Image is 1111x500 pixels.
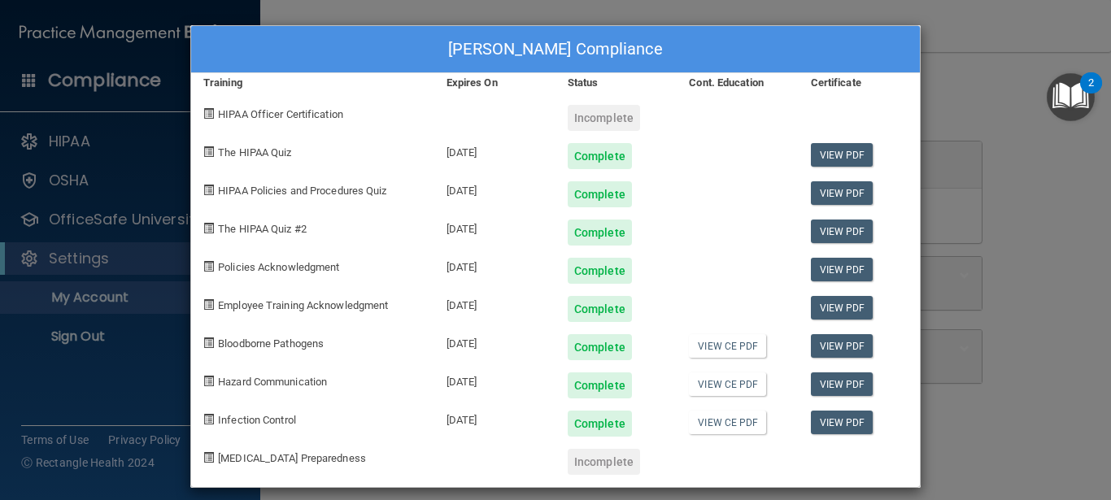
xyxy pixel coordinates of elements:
[568,296,632,322] div: Complete
[218,261,339,273] span: Policies Acknowledgment
[218,376,327,388] span: Hazard Communication
[218,108,343,120] span: HIPAA Officer Certification
[434,360,555,398] div: [DATE]
[568,143,632,169] div: Complete
[689,411,766,434] a: View CE PDF
[568,181,632,207] div: Complete
[568,220,632,246] div: Complete
[434,284,555,322] div: [DATE]
[434,131,555,169] div: [DATE]
[1047,73,1095,121] button: Open Resource Center, 2 new notifications
[677,73,798,93] div: Cont. Education
[689,372,766,396] a: View CE PDF
[799,73,920,93] div: Certificate
[218,223,307,235] span: The HIPAA Quiz #2
[568,105,640,131] div: Incomplete
[434,398,555,437] div: [DATE]
[811,334,874,358] a: View PDF
[811,220,874,243] a: View PDF
[218,185,386,197] span: HIPAA Policies and Procedures Quiz
[568,372,632,398] div: Complete
[218,299,388,311] span: Employee Training Acknowledgment
[218,337,324,350] span: Bloodborne Pathogens
[568,258,632,284] div: Complete
[568,411,632,437] div: Complete
[1088,83,1094,104] div: 2
[218,452,366,464] span: [MEDICAL_DATA] Preparedness
[811,296,874,320] a: View PDF
[689,334,766,358] a: View CE PDF
[568,334,632,360] div: Complete
[434,322,555,360] div: [DATE]
[191,26,920,73] div: [PERSON_NAME] Compliance
[434,73,555,93] div: Expires On
[811,411,874,434] a: View PDF
[811,372,874,396] a: View PDF
[434,207,555,246] div: [DATE]
[434,169,555,207] div: [DATE]
[218,146,291,159] span: The HIPAA Quiz
[218,414,296,426] span: Infection Control
[568,449,640,475] div: Incomplete
[811,181,874,205] a: View PDF
[555,73,677,93] div: Status
[811,143,874,167] a: View PDF
[434,246,555,284] div: [DATE]
[191,73,434,93] div: Training
[811,258,874,281] a: View PDF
